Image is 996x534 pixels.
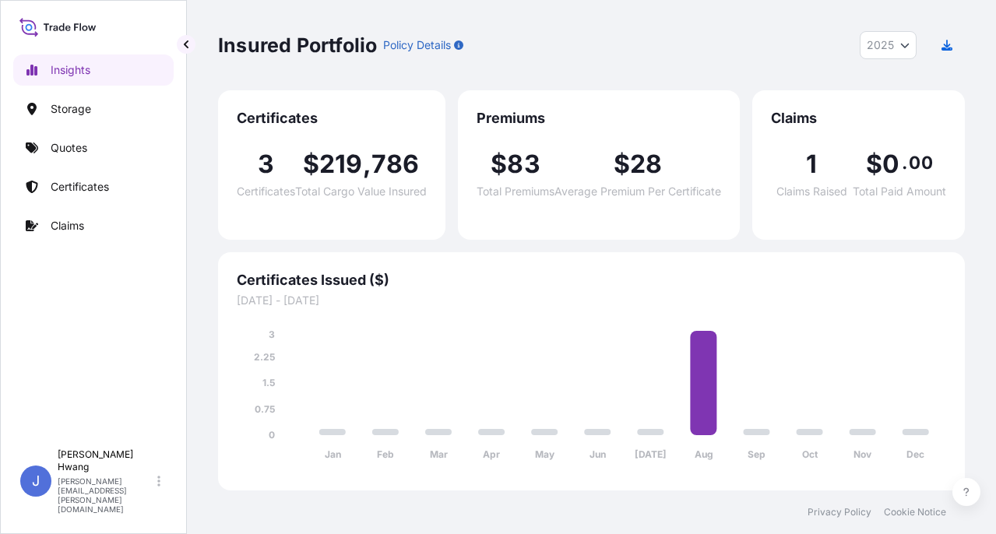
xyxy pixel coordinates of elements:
[695,448,713,460] tspan: Aug
[507,152,540,177] span: 83
[32,473,40,489] span: J
[51,62,90,78] p: Insights
[13,171,174,202] a: Certificates
[377,448,394,460] tspan: Feb
[483,448,500,460] tspan: Apr
[58,448,154,473] p: [PERSON_NAME] Hwang
[853,186,946,197] span: Total Paid Amount
[802,448,818,460] tspan: Oct
[477,186,554,197] span: Total Premiums
[325,448,341,460] tspan: Jan
[218,33,377,58] p: Insured Portfolio
[909,156,932,169] span: 00
[371,152,420,177] span: 786
[748,448,765,460] tspan: Sep
[58,476,154,514] p: [PERSON_NAME][EMAIL_ADDRESS][PERSON_NAME][DOMAIN_NAME]
[614,152,630,177] span: $
[776,186,847,197] span: Claims Raised
[237,271,946,290] span: Certificates Issued ($)
[554,186,721,197] span: Average Premium Per Certificate
[13,93,174,125] a: Storage
[860,31,917,59] button: Year Selector
[363,152,371,177] span: ,
[237,186,295,197] span: Certificates
[535,448,555,460] tspan: May
[477,109,721,128] span: Premiums
[902,156,907,169] span: .
[262,377,275,388] tspan: 1.5
[13,210,174,241] a: Claims
[867,37,894,53] span: 2025
[635,448,667,460] tspan: [DATE]
[771,109,946,128] span: Claims
[258,152,274,177] span: 3
[295,186,427,197] span: Total Cargo Value Insured
[269,429,275,441] tspan: 0
[866,152,882,177] span: $
[13,54,174,86] a: Insights
[319,152,363,177] span: 219
[906,448,924,460] tspan: Dec
[383,37,451,53] p: Policy Details
[630,152,662,177] span: 28
[51,179,109,195] p: Certificates
[303,152,319,177] span: $
[255,403,275,415] tspan: 0.75
[430,448,448,460] tspan: Mar
[806,152,817,177] span: 1
[590,448,606,460] tspan: Jun
[491,152,507,177] span: $
[882,152,899,177] span: 0
[13,132,174,163] a: Quotes
[51,101,91,117] p: Storage
[853,448,872,460] tspan: Nov
[51,218,84,234] p: Claims
[237,109,427,128] span: Certificates
[254,351,275,363] tspan: 2.25
[269,328,275,340] tspan: 3
[51,140,87,156] p: Quotes
[808,506,871,518] a: Privacy Policy
[884,506,946,518] a: Cookie Notice
[237,293,946,308] span: [DATE] - [DATE]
